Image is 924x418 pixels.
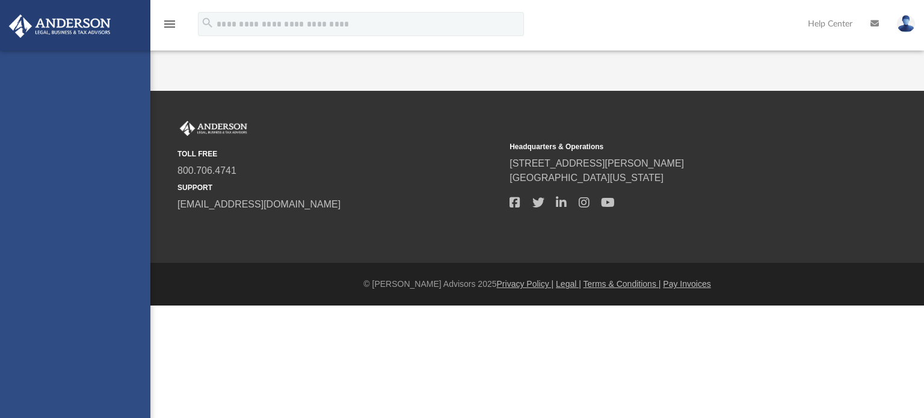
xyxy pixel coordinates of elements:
small: SUPPORT [177,182,501,193]
a: [STREET_ADDRESS][PERSON_NAME] [510,158,684,168]
i: search [201,16,214,29]
div: © [PERSON_NAME] Advisors 2025 [150,278,924,290]
a: Pay Invoices [663,279,710,289]
small: Headquarters & Operations [510,141,833,152]
i: menu [162,17,177,31]
img: Anderson Advisors Platinum Portal [5,14,114,38]
img: Anderson Advisors Platinum Portal [177,121,250,137]
a: Privacy Policy | [497,279,554,289]
a: menu [162,23,177,31]
a: [EMAIL_ADDRESS][DOMAIN_NAME] [177,199,340,209]
img: User Pic [897,15,915,32]
a: Terms & Conditions | [584,279,661,289]
small: TOLL FREE [177,149,501,159]
a: Legal | [556,279,581,289]
a: 800.706.4741 [177,165,236,176]
a: [GEOGRAPHIC_DATA][US_STATE] [510,173,664,183]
